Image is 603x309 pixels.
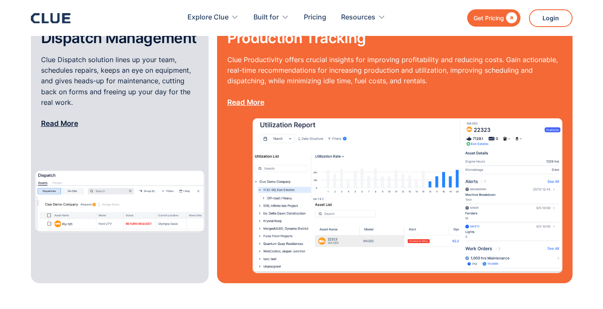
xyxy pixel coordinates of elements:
[504,13,517,23] div: 
[304,4,326,31] a: Pricing
[253,118,562,273] img: utilization report image
[474,13,504,23] div: Get Pricing
[253,4,289,31] div: Built for
[35,171,204,232] img: dispatch management software
[253,4,279,31] div: Built for
[41,55,198,129] p: Clue Dispatch solution lines up your team, schedules repairs, keeps an eye on equipment, and give...
[467,9,520,27] a: Get Pricing
[341,4,385,31] div: Resources
[529,9,573,27] a: Login
[227,98,264,107] a: Read More
[187,4,229,31] div: Explore Clue
[451,191,603,309] iframe: Chat Widget
[41,30,198,46] h2: Dispatch Management
[227,30,562,46] h2: Production Tracking
[41,119,78,128] a: Read More
[227,55,562,108] p: Clue Productivity offers crucial insights for improving profitability and reducing costs. Gain ac...
[341,4,375,31] div: Resources
[187,4,239,31] div: Explore Clue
